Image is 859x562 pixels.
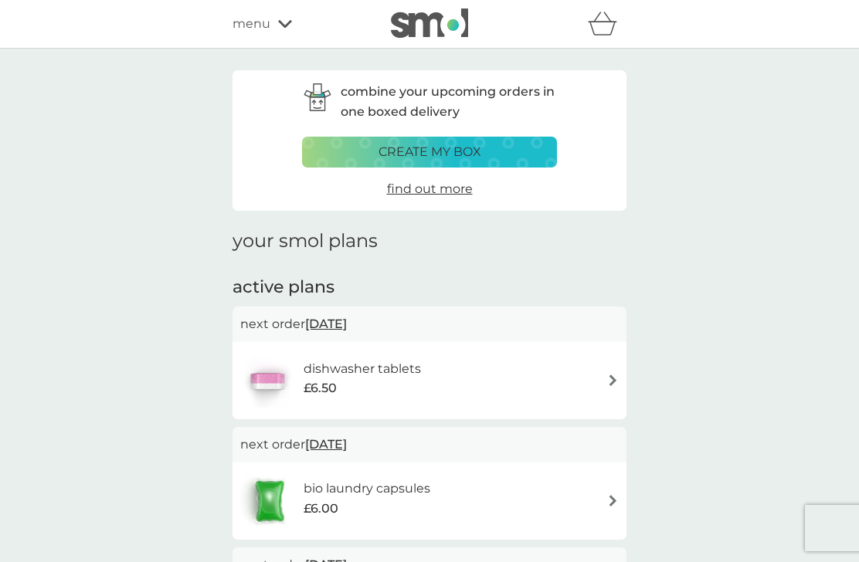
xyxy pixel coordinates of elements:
[391,8,468,38] img: smol
[240,314,619,334] p: next order
[607,495,619,506] img: arrow right
[304,499,338,519] span: £6.00
[588,8,626,39] div: basket
[304,359,421,379] h6: dishwasher tablets
[233,14,270,34] span: menu
[341,82,557,121] p: combine your upcoming orders in one boxed delivery
[233,276,626,300] h2: active plans
[387,179,473,199] a: find out more
[305,429,347,459] span: [DATE]
[379,142,481,162] p: create my box
[240,354,294,408] img: dishwasher tablets
[607,374,619,386] img: arrow right
[304,479,430,499] h6: bio laundry capsules
[304,378,337,398] span: £6.50
[305,309,347,339] span: [DATE]
[240,435,619,455] p: next order
[233,230,626,252] h1: your smol plans
[240,474,299,528] img: bio laundry capsules
[387,181,473,196] span: find out more
[302,137,557,168] button: create my box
